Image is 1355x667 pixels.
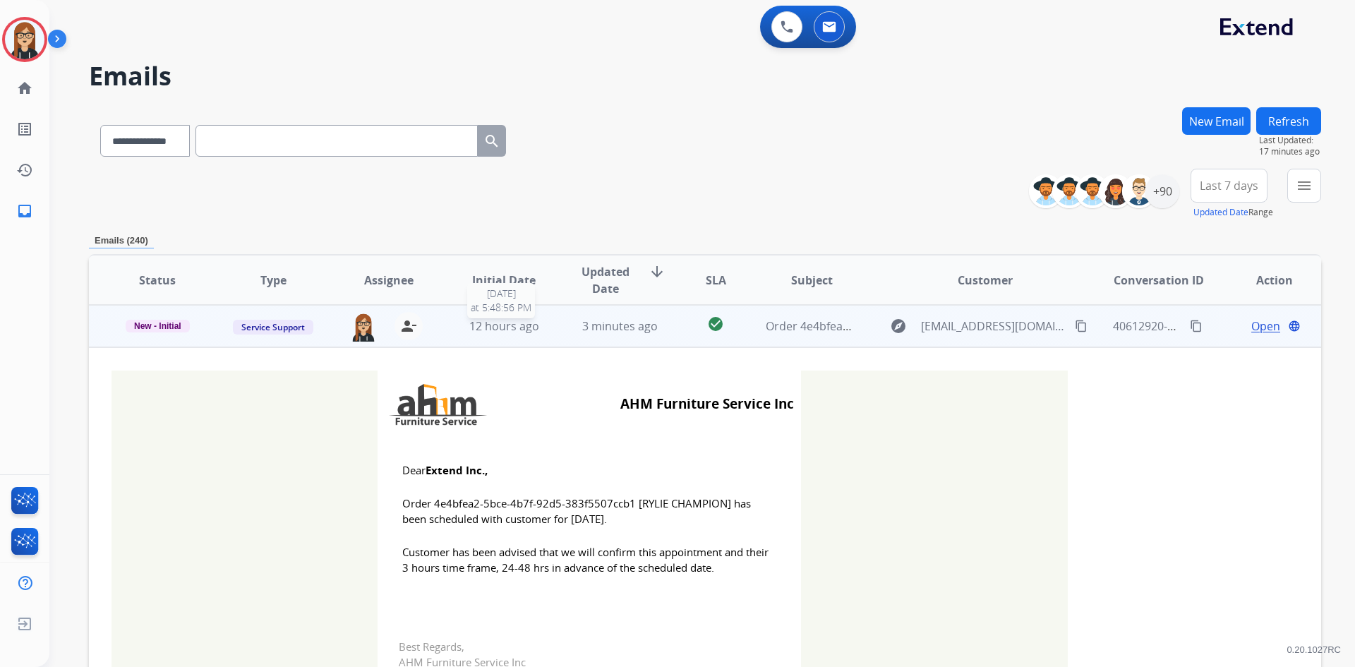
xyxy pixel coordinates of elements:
[791,271,833,288] span: Subject
[469,318,539,334] span: 12 hours ago
[1114,271,1204,288] span: Conversation ID
[1259,146,1321,157] span: 17 minutes ago
[1200,183,1258,188] span: Last 7 days
[471,301,531,315] span: at 5:48:56 PM
[483,133,500,150] mat-icon: search
[1145,174,1179,208] div: +90
[1296,177,1313,194] mat-icon: menu
[574,263,638,296] span: Updated Date
[1259,135,1321,146] span: Last Updated:
[649,263,666,280] mat-icon: arrow_downward
[1182,107,1251,135] button: New Email
[16,121,33,138] mat-icon: list_alt
[1288,320,1301,332] mat-icon: language
[16,162,33,179] mat-icon: history
[1251,318,1280,335] span: Open
[1256,107,1321,135] button: Refresh
[472,271,536,288] span: Initial Date
[260,271,287,288] span: Type
[706,271,726,288] span: SLA
[1113,318,1329,334] span: 40612920-de24-48c7-aad2-7965317ab32f
[1191,169,1267,203] button: Last 7 days
[1193,206,1273,218] span: Range
[89,62,1321,90] h2: Emails
[1190,320,1203,332] mat-icon: content_copy
[471,287,531,301] span: [DATE]
[426,463,488,477] b: Extend Inc.,
[126,320,190,332] span: New - Initial
[890,318,907,335] mat-icon: explore
[958,271,1013,288] span: Customer
[921,318,1066,335] span: [EMAIL_ADDRESS][DOMAIN_NAME]
[89,234,154,248] p: Emails (240)
[349,312,378,342] img: agent-avatar
[402,462,776,479] span: Dear
[400,318,417,335] mat-icon: person_remove
[364,271,414,288] span: Assignee
[16,80,33,97] mat-icon: home
[16,203,33,220] mat-icon: inbox
[540,378,794,431] td: AHM Furniture Service Inc
[139,271,176,288] span: Status
[385,378,490,431] img: AHM
[233,320,313,335] span: Service Support
[1205,256,1321,305] th: Action
[766,318,1011,334] span: Order 4e4bfea2-5bce-4b7f-92d5-383f5507ccb1
[5,20,44,59] img: avatar
[402,495,776,527] span: Order 4e4bfea2-5bce-4b7f-92d5-383f5507ccb1 [RYLIE CHAMPION] has been scheduled with customer for ...
[707,316,724,332] mat-icon: check_circle
[582,318,658,334] span: 3 minutes ago
[1075,320,1088,332] mat-icon: content_copy
[1287,642,1341,659] p: 0.20.1027RC
[1193,207,1248,218] button: Updated Date
[402,544,776,576] span: Customer has been advised that we will confirm this appointment and their 3 hours time frame, 24-...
